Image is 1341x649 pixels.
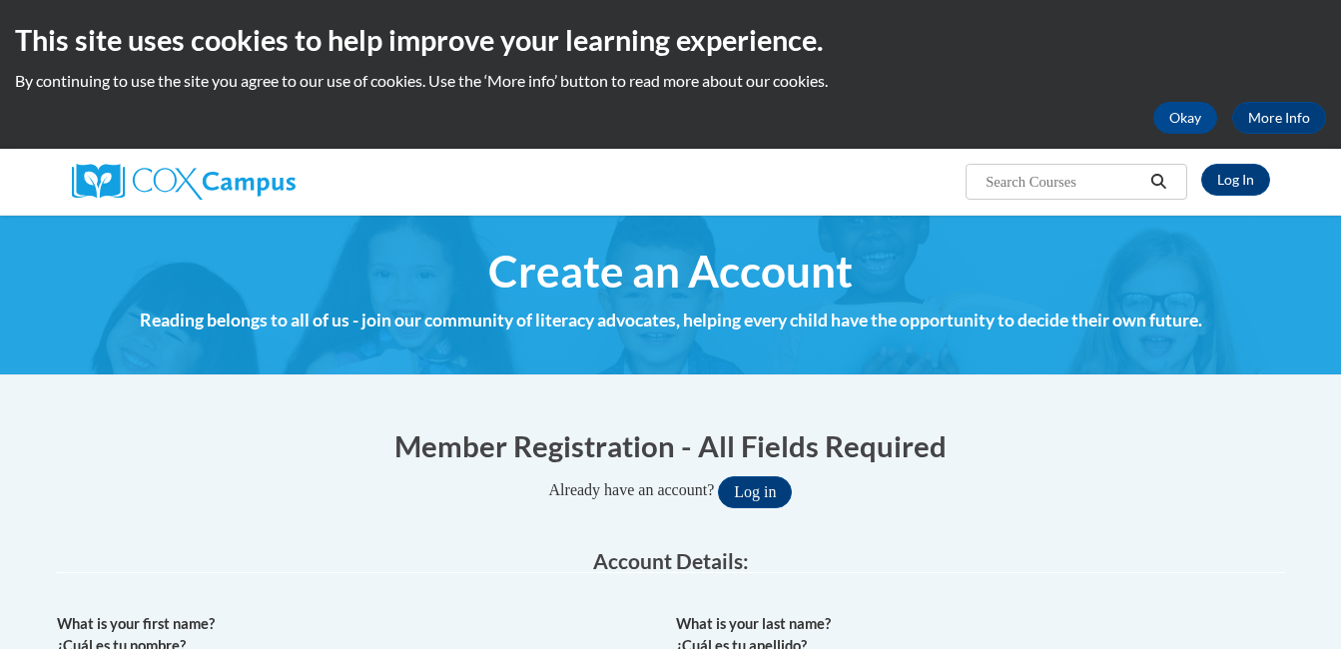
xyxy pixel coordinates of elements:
h2: This site uses cookies to help improve your learning experience. [15,20,1326,60]
button: Search [1143,170,1173,194]
a: More Info [1232,102,1326,134]
button: Okay [1153,102,1217,134]
p: By continuing to use the site you agree to our use of cookies. Use the ‘More info’ button to read... [15,70,1326,92]
span: Already have an account? [549,481,715,498]
a: Log In [1201,164,1270,196]
input: Search Courses [984,170,1143,194]
button: Log in [718,476,792,508]
h4: Reading belongs to all of us - join our community of literacy advocates, helping every child have... [57,308,1285,333]
img: Cox Campus [72,164,296,200]
span: Create an Account [488,245,853,298]
span: Account Details: [593,548,749,573]
h1: Member Registration - All Fields Required [57,425,1285,466]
